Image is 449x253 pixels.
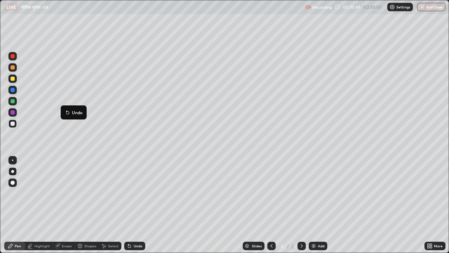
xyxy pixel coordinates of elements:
p: भौतिक भूगोल -08 [21,4,48,10]
div: Select [108,244,119,248]
p: Recording [312,5,332,10]
div: 2 [290,243,295,249]
button: End Class [417,3,445,11]
p: LIVE [6,4,16,10]
img: class-settings-icons [389,4,395,10]
div: Shapes [84,244,96,248]
img: recording.375f2c34.svg [305,4,311,10]
button: Undo [63,108,84,117]
img: end-class-cross [420,4,425,10]
div: Eraser [62,244,72,248]
p: Settings [396,5,410,9]
p: Undo [72,110,82,115]
div: Add [318,244,324,248]
img: add-slide-button [311,243,316,249]
div: Highlight [34,244,50,248]
div: Slides [252,244,262,248]
div: 2 [279,244,286,248]
div: Undo [134,244,142,248]
div: More [434,244,443,248]
div: / [287,244,289,248]
div: Pen [15,244,21,248]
